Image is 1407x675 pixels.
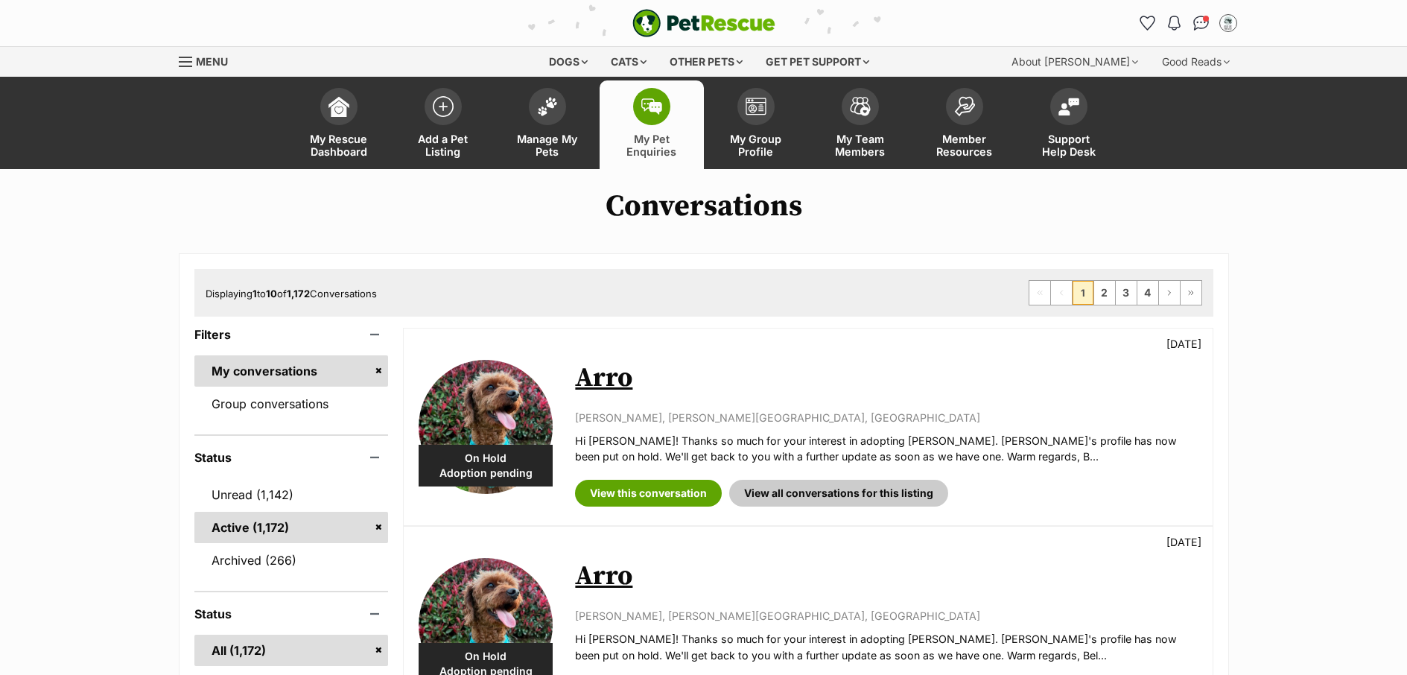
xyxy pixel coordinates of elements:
[287,80,391,169] a: My Rescue Dashboard
[194,355,389,387] a: My conversations
[1181,281,1201,305] a: Last page
[539,47,598,77] div: Dogs
[194,479,389,510] a: Unread (1,142)
[179,47,238,74] a: Menu
[954,96,975,116] img: member-resources-icon-8e73f808a243e03378d46382f2149f9095a855e16c252ad45f914b54edf8863c.svg
[194,512,389,543] a: Active (1,172)
[194,328,389,341] header: Filters
[1159,281,1180,305] a: Next page
[1094,281,1115,305] a: Page 2
[1221,16,1236,31] img: Belle Vie Animal Rescue profile pic
[1073,281,1093,305] span: Page 1
[1136,11,1240,35] ul: Account quick links
[659,47,753,77] div: Other pets
[912,80,1017,169] a: Member Resources
[1152,47,1240,77] div: Good Reads
[495,80,600,169] a: Manage My Pets
[391,80,495,169] a: Add a Pet Listing
[575,631,1197,663] p: Hi [PERSON_NAME]! Thanks so much for your interest in adopting [PERSON_NAME]. [PERSON_NAME]'s pro...
[641,98,662,115] img: pet-enquiries-icon-7e3ad2cf08bfb03b45e93fb7055b45f3efa6380592205ae92323e6603595dc1f.svg
[1137,281,1158,305] a: Page 4
[575,361,632,395] a: Arro
[194,388,389,419] a: Group conversations
[1136,11,1160,35] a: Favourites
[1166,336,1201,352] p: [DATE]
[729,480,948,507] a: View all conversations for this listing
[419,360,553,494] img: Arro
[537,97,558,116] img: manage-my-pets-icon-02211641906a0b7f246fdf0571729dbe1e7629f14944591b6c1af311fb30b64b.svg
[1190,11,1213,35] a: Conversations
[1163,11,1187,35] button: Notifications
[253,288,257,300] strong: 1
[419,466,553,481] span: Adoption pending
[266,288,277,300] strong: 10
[755,47,880,77] div: Get pet support
[1168,16,1180,31] img: notifications-46538b983faf8c2785f20acdc204bb7945ddae34d4c08c2a6579f10ce5e182be.svg
[827,133,894,158] span: My Team Members
[514,133,581,158] span: Manage My Pets
[287,288,310,300] strong: 1,172
[206,288,377,300] span: Displaying to of Conversations
[1116,281,1137,305] a: Page 3
[850,97,871,116] img: team-members-icon-5396bd8760b3fe7c0b43da4ab00e1e3bb1a5d9ba89233759b79545d2d3fc5d0d.svg
[575,433,1197,465] p: Hi [PERSON_NAME]! Thanks so much for your interest in adopting [PERSON_NAME]. [PERSON_NAME]'s pro...
[196,55,228,68] span: Menu
[632,9,775,37] img: logo-e224e6f780fb5917bec1dbf3a21bbac754714ae5b6737aabdf751b685950b380.svg
[618,133,685,158] span: My Pet Enquiries
[632,9,775,37] a: PetRescue
[419,445,553,487] div: On Hold
[722,133,790,158] span: My Group Profile
[600,47,657,77] div: Cats
[1058,98,1079,115] img: help-desk-icon-fdf02630f3aa405de69fd3d07c3f3aa587a6932b1a1747fa1d2bba05be0121f9.svg
[575,560,632,593] a: Arro
[328,96,349,117] img: dashboard-icon-eb2f2d2d3e046f16d808141f083e7271f6b2e854fb5c12c21221c1fb7104beca.svg
[575,410,1197,425] p: [PERSON_NAME], [PERSON_NAME][GEOGRAPHIC_DATA], [GEOGRAPHIC_DATA]
[194,635,389,666] a: All (1,172)
[1029,281,1050,305] span: First page
[746,98,766,115] img: group-profile-icon-3fa3cf56718a62981997c0bc7e787c4b2cf8bcc04b72c1350f741eb67cf2f40e.svg
[1001,47,1149,77] div: About [PERSON_NAME]
[704,80,808,169] a: My Group Profile
[194,607,389,621] header: Status
[931,133,998,158] span: Member Resources
[1029,280,1202,305] nav: Pagination
[1193,16,1209,31] img: chat-41dd97257d64d25036548639549fe6c8038ab92f7586957e7f3b1b290dea8141.svg
[1166,534,1201,550] p: [DATE]
[194,451,389,464] header: Status
[600,80,704,169] a: My Pet Enquiries
[1216,11,1240,35] button: My account
[1035,133,1102,158] span: Support Help Desk
[433,96,454,117] img: add-pet-listing-icon-0afa8454b4691262ce3f59096e99ab1cd57d4a30225e0717b998d2c9b9846f56.svg
[410,133,477,158] span: Add a Pet Listing
[194,545,389,576] a: Archived (266)
[575,608,1197,624] p: [PERSON_NAME], [PERSON_NAME][GEOGRAPHIC_DATA], [GEOGRAPHIC_DATA]
[1017,80,1121,169] a: Support Help Desk
[575,480,722,507] a: View this conversation
[1051,281,1072,305] span: Previous page
[808,80,912,169] a: My Team Members
[305,133,372,158] span: My Rescue Dashboard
